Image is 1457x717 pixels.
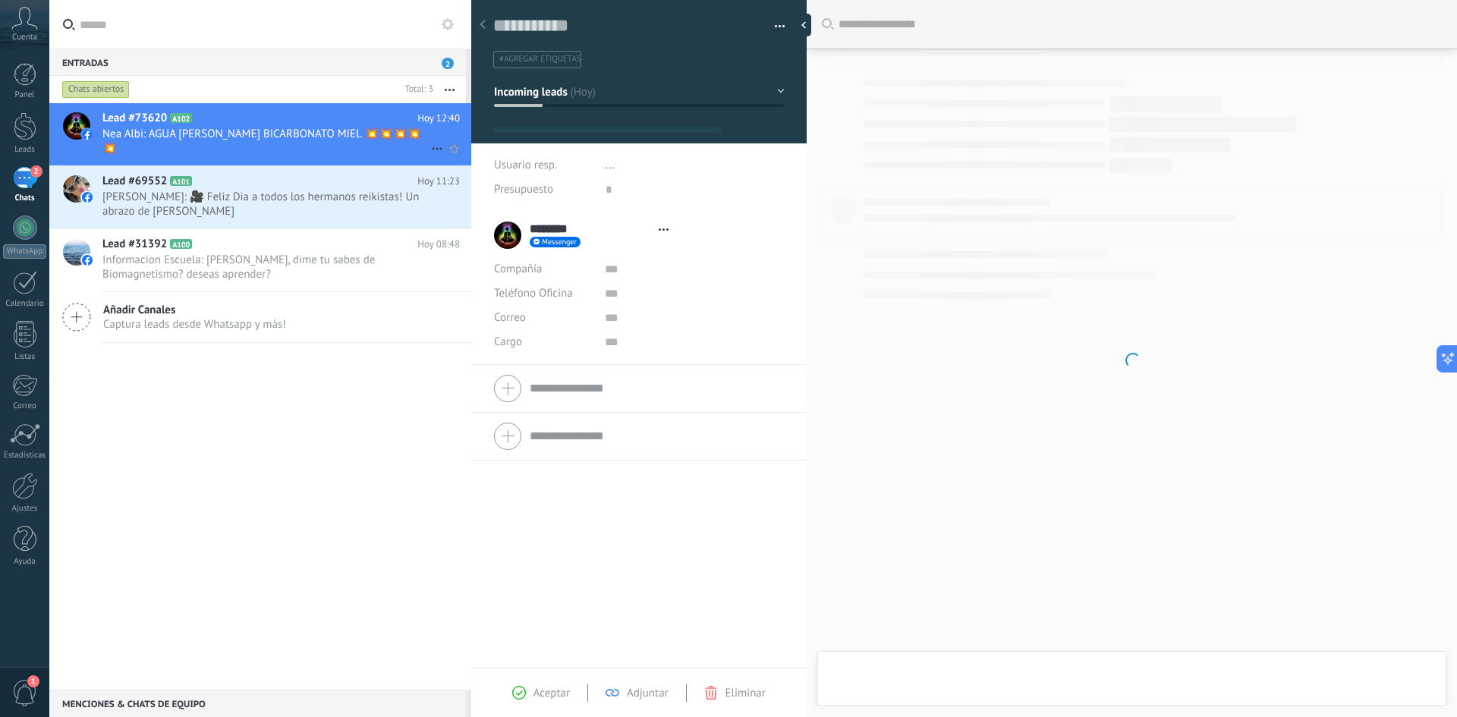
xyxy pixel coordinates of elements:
span: 2 [30,165,42,178]
span: A102 [170,113,192,123]
div: Chats [3,193,47,203]
span: Informacion Escuela: [PERSON_NAME], dime tu sabes de Biomagnetismo? deseas aprender? [102,253,431,281]
span: Teléfono Oficina [494,286,573,300]
div: Estadísticas [3,451,47,461]
div: Compañía [494,257,593,281]
button: Teléfono Oficina [494,281,573,306]
span: Hoy 12:40 [417,111,460,126]
span: Aceptar [533,686,570,700]
div: Ocultar [796,14,811,36]
img: facebook-sm.svg [82,192,93,203]
div: Ayuda [3,557,47,567]
span: Usuario resp. [494,158,557,172]
span: 2 [442,58,454,69]
span: Captura leads desde Whatsapp y más! [103,317,286,332]
span: Adjuntar [627,686,669,700]
div: Cargo [494,330,593,354]
div: WhatsApp [3,244,46,259]
div: Correo [3,401,47,411]
span: Nea Albi: AGUA [PERSON_NAME] BICARBONATO MIEL 💥💥💥💥💥 [102,127,431,156]
button: Correo [494,306,526,330]
div: Menciones & Chats de equipo [49,690,466,717]
span: Eliminar [725,686,766,700]
span: Presupuesto [494,182,553,197]
span: Messenger [542,238,577,246]
div: Listas [3,352,47,362]
span: A101 [170,176,192,186]
span: Correo [494,310,526,325]
span: Cuenta [12,33,37,42]
span: 1 [27,675,39,687]
span: #agregar etiquetas [499,54,581,64]
span: Cargo [494,336,522,347]
div: Total: 3 [399,82,433,97]
div: Entradas [49,49,466,76]
div: Usuario resp. [494,153,594,178]
a: Lead #69552 A101 Hoy 11:23 [PERSON_NAME]: 🎥 Feliz Dia a todos los hermanos reikistas! Un abrazo d... [49,166,471,228]
div: Ajustes [3,504,47,514]
span: Hoy 08:48 [417,237,460,252]
span: [PERSON_NAME]: 🎥 Feliz Dia a todos los hermanos reikistas! Un abrazo de [PERSON_NAME] [102,190,431,219]
span: Añadir Canales [103,303,286,317]
img: facebook-sm.svg [82,129,93,140]
span: Lead #73620 [102,111,167,126]
div: Presupuesto [494,178,594,202]
div: Chats abiertos [62,80,130,99]
span: ... [606,158,615,172]
div: Leads [3,145,47,155]
span: Lead #69552 [102,174,167,189]
span: Lead #31392 [102,237,167,252]
div: Panel [3,90,47,100]
div: Calendario [3,299,47,309]
img: facebook-sm.svg [82,255,93,266]
a: Lead #73620 A102 Hoy 12:40 Nea Albi: AGUA [PERSON_NAME] BICARBONATO MIEL 💥💥💥💥💥 [49,103,471,165]
a: Lead #31392 A100 Hoy 08:48 Informacion Escuela: [PERSON_NAME], dime tu sabes de Biomagnetismo? de... [49,229,471,291]
span: A100 [170,239,192,249]
span: Hoy 11:23 [417,174,460,189]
